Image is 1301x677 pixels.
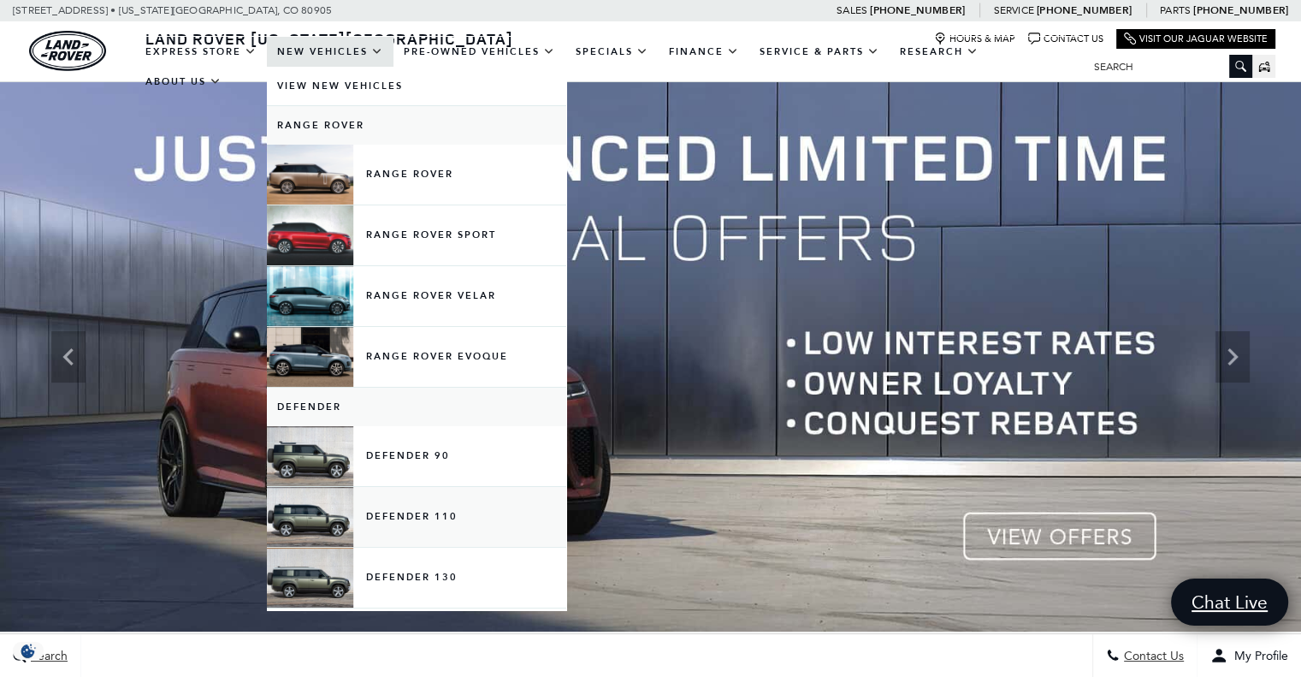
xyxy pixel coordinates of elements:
[890,37,989,67] a: Research
[993,4,1033,16] span: Service
[13,4,332,16] a: [STREET_ADDRESS] • [US_STATE][GEOGRAPHIC_DATA], CO 80905
[267,609,566,647] a: Discovery
[267,145,566,205] a: Range Rover
[934,33,1015,45] a: Hours & Map
[659,37,749,67] a: Finance
[1120,649,1184,663] span: Contact Us
[135,37,1081,97] nav: Main Navigation
[29,31,106,71] a: land-rover
[267,487,566,547] a: Defender 110
[749,37,890,67] a: Service & Parts
[1160,4,1191,16] span: Parts
[135,67,232,97] a: About Us
[9,642,48,660] section: Click to Open Cookie Consent Modal
[1081,56,1252,77] input: Search
[1183,591,1276,614] span: Chat Live
[1037,3,1132,17] a: [PHONE_NUMBER]
[1193,3,1288,17] a: [PHONE_NUMBER]
[135,28,523,49] a: Land Rover [US_STATE][GEOGRAPHIC_DATA]
[1124,33,1268,45] a: Visit Our Jaguar Website
[267,266,566,326] a: Range Rover Velar
[29,31,106,71] img: Land Rover
[1198,634,1301,677] button: Open user profile menu
[135,37,267,67] a: EXPRESS STORE
[565,37,659,67] a: Specials
[393,37,565,67] a: Pre-Owned Vehicles
[267,37,393,67] a: New Vehicles
[1171,579,1288,626] a: Chat Live
[1227,649,1288,663] span: My Profile
[267,205,566,265] a: Range Rover Sport
[870,3,965,17] a: [PHONE_NUMBER]
[1028,33,1103,45] a: Contact Us
[9,642,48,660] img: Opt-Out Icon
[267,327,566,387] a: Range Rover Evoque
[267,67,566,105] a: View New Vehicles
[267,388,566,426] a: Defender
[267,106,566,145] a: Range Rover
[145,28,513,49] span: Land Rover [US_STATE][GEOGRAPHIC_DATA]
[267,426,566,486] a: Defender 90
[837,4,867,16] span: Sales
[267,548,566,608] a: Defender 130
